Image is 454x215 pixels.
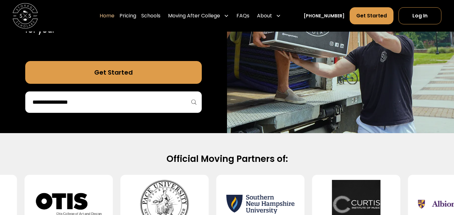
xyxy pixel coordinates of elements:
div: About [257,12,272,20]
h2: Official Moving Partners of: [25,153,429,165]
a: Schools [141,7,160,25]
a: Log In [399,7,441,24]
a: Get Started [350,7,393,24]
div: About [254,7,283,25]
a: FAQs [236,7,249,25]
div: Moving After College [168,12,220,20]
a: Get Started [25,61,202,84]
a: home [13,3,38,28]
div: Moving After College [166,7,231,25]
a: Pricing [119,7,136,25]
a: [PHONE_NUMBER] [304,13,345,19]
a: Home [100,7,114,25]
img: Storage Scholars main logo [13,3,38,28]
